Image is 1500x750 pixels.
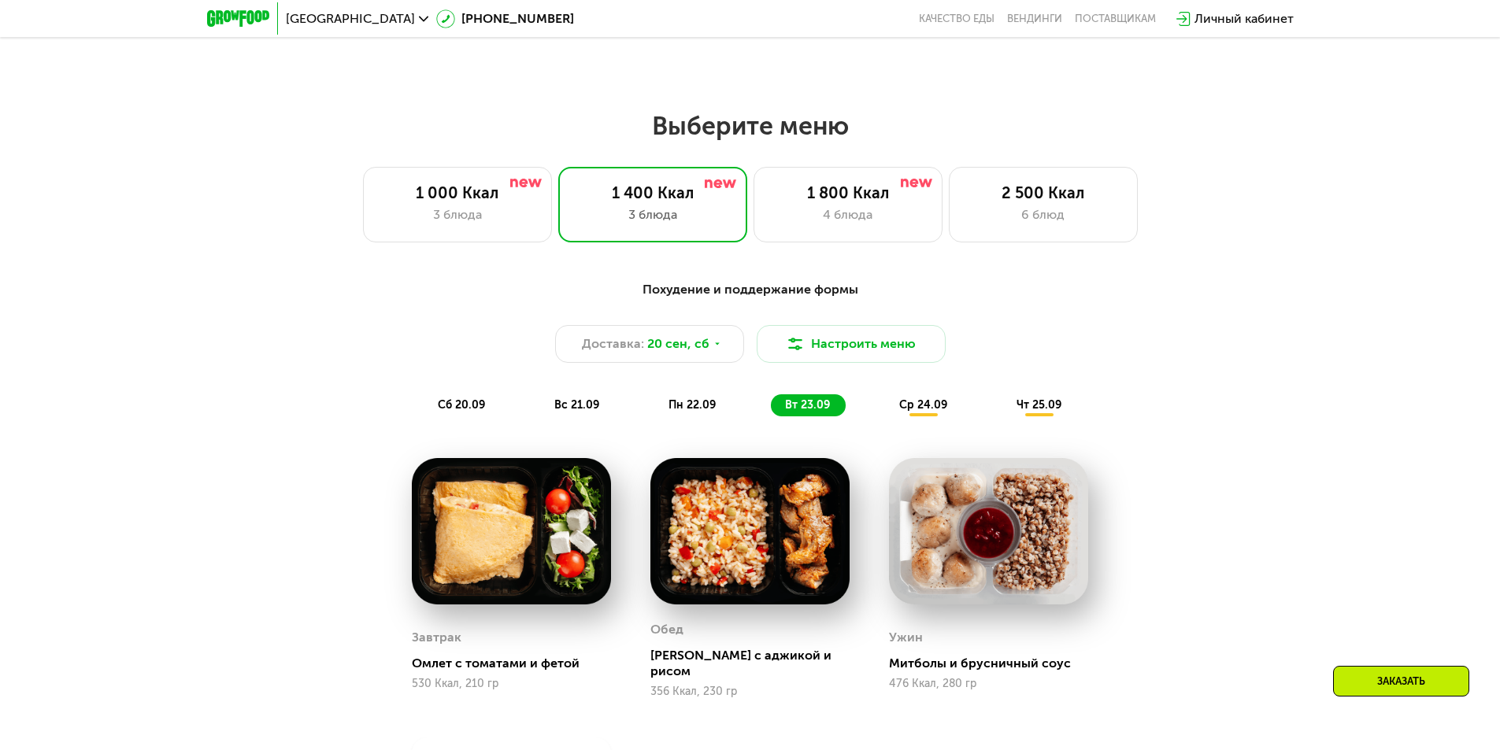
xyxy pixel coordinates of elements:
div: Ужин [889,626,923,649]
span: чт 25.09 [1017,398,1061,412]
div: 356 Ккал, 230 гр [650,685,850,698]
span: [GEOGRAPHIC_DATA] [286,13,415,25]
div: 3 блюда [380,205,535,224]
div: 3 блюда [575,205,731,224]
div: 1 000 Ккал [380,183,535,202]
div: 2 500 Ккал [965,183,1121,202]
div: [PERSON_NAME] с аджикой и рисом [650,648,862,679]
div: 530 Ккал, 210 гр [412,678,611,690]
div: 4 блюда [770,205,926,224]
div: Завтрак [412,626,461,649]
div: Заказать [1333,666,1469,696]
div: 6 блюд [965,205,1121,224]
span: сб 20.09 [438,398,485,412]
div: 1 400 Ккал [575,183,731,202]
span: пн 22.09 [669,398,716,412]
span: 20 сен, сб [647,334,709,353]
a: [PHONE_NUMBER] [436,9,574,28]
a: Качество еды [919,13,994,25]
a: Вендинги [1007,13,1062,25]
div: Митболы и брусничный соус [889,656,1101,671]
span: вт 23.09 [785,398,830,412]
div: Омлет с томатами и фетой [412,656,624,671]
div: Похудение и поддержание формы [284,280,1217,300]
span: ср 24.09 [899,398,947,412]
span: Доставка: [582,334,644,353]
div: 476 Ккал, 280 гр [889,678,1088,690]
h2: Выберите меню [50,110,1450,142]
div: 1 800 Ккал [770,183,926,202]
div: поставщикам [1075,13,1156,25]
div: Личный кабинет [1194,9,1294,28]
button: Настроить меню [757,325,946,363]
div: Обед [650,618,683,641]
span: вс 21.09 [554,398,599,412]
